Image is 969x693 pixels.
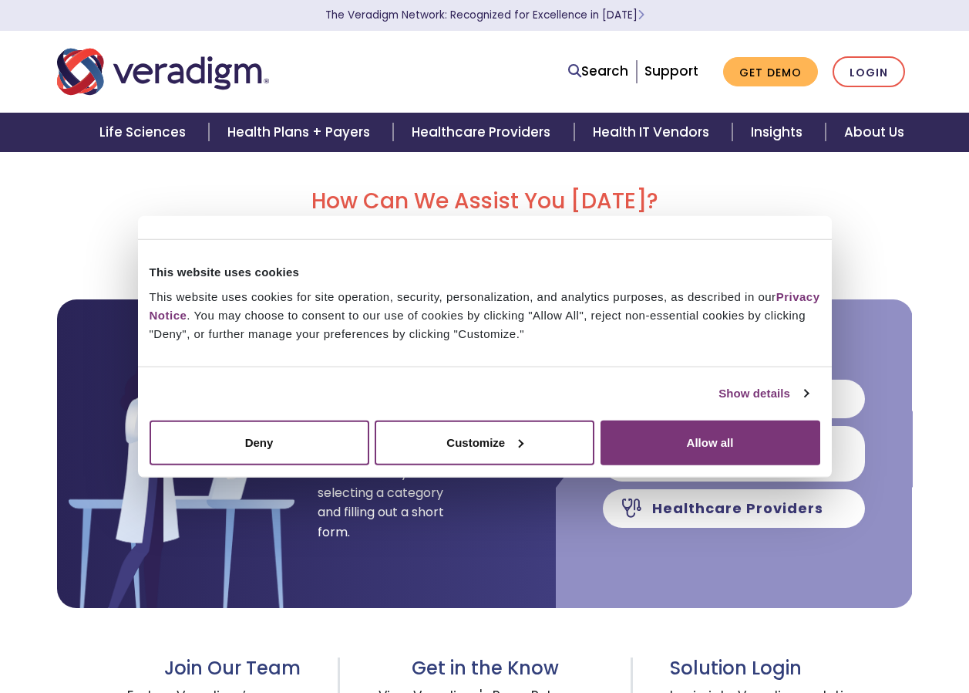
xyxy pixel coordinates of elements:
[718,384,808,403] a: Show details
[826,113,923,152] a: About Us
[644,62,698,80] a: Support
[150,263,820,282] div: This website uses cookies
[377,658,594,680] h3: Get in the Know
[833,56,905,88] a: Login
[209,113,393,152] a: Health Plans + Payers
[568,61,628,82] a: Search
[732,113,826,152] a: Insights
[375,420,594,465] button: Customize
[325,8,644,22] a: The Veradigm Network: Recognized for Excellence in [DATE]Learn More
[57,46,269,97] img: Veradigm logo
[57,658,301,680] h3: Join Our Team
[150,289,820,321] a: Privacy Notice
[150,420,369,465] button: Deny
[574,113,732,152] a: Health IT Vendors
[638,8,644,22] span: Learn More
[601,420,820,465] button: Allow all
[81,113,209,152] a: Life Sciences
[318,463,445,542] span: Get started by selecting a category and filling out a short form.
[393,113,574,152] a: Healthcare Providers
[150,287,820,343] div: This website uses cookies for site operation, security, personalization, and analytics purposes, ...
[670,658,912,680] h3: Solution Login
[723,57,818,87] a: Get Demo
[57,188,913,215] h2: How Can We Assist You [DATE]?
